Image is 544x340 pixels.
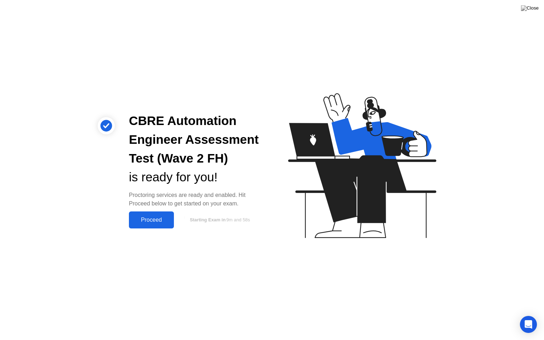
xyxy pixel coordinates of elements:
[520,316,537,333] div: Open Intercom Messenger
[177,213,261,227] button: Starting Exam in9m and 58s
[129,211,174,228] button: Proceed
[129,191,261,208] div: Proctoring services are ready and enabled. Hit Proceed below to get started on your exam.
[131,217,172,223] div: Proceed
[521,5,539,11] img: Close
[129,168,261,187] div: is ready for you!
[226,217,250,222] span: 9m and 58s
[129,112,261,168] div: CBRE Automation Engineer Assessment Test (Wave 2 FH)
